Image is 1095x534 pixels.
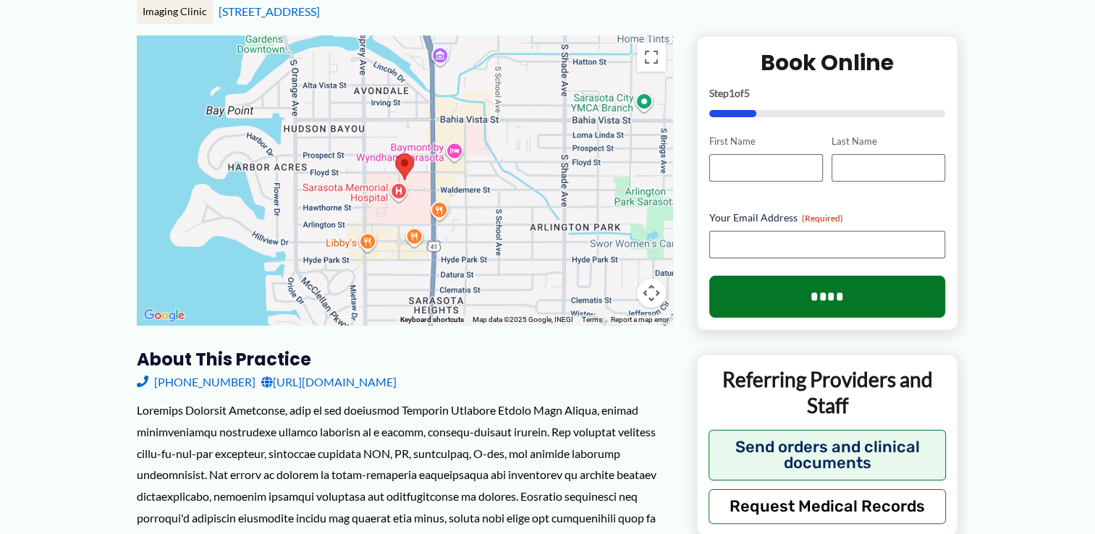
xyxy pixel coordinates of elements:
a: Terms (opens in new tab) [582,315,602,323]
span: (Required) [802,213,843,224]
span: 1 [729,87,735,99]
label: Last Name [832,135,945,148]
span: 5 [744,87,750,99]
button: Keyboard shortcuts [400,315,464,325]
button: Request Medical Records [709,489,947,524]
p: Referring Providers and Staff [709,366,947,419]
button: Toggle fullscreen view [637,43,666,72]
a: Open this area in Google Maps (opens a new window) [140,306,188,325]
label: First Name [709,135,823,148]
img: Google [140,306,188,325]
a: Report a map error [611,315,669,323]
a: [URL][DOMAIN_NAME] [261,371,397,393]
h3: About this practice [137,348,673,370]
a: [PHONE_NUMBER] [137,371,255,393]
button: Send orders and clinical documents [709,430,947,480]
span: Map data ©2025 Google, INEGI [473,315,573,323]
button: Map camera controls [637,279,666,308]
a: [STREET_ADDRESS] [219,4,320,18]
p: Step of [709,88,946,98]
label: Your Email Address [709,211,946,225]
h2: Book Online [709,48,946,77]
